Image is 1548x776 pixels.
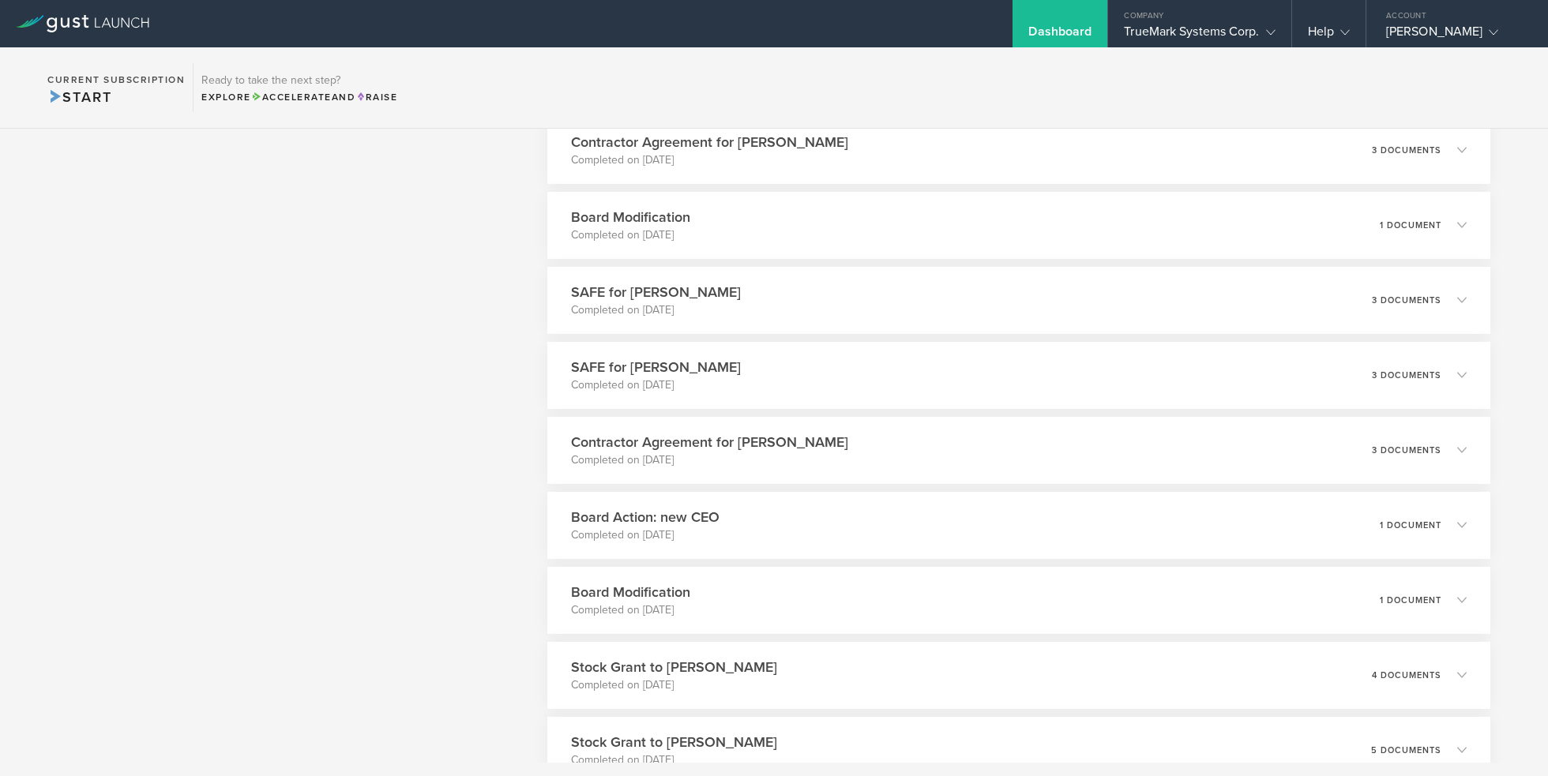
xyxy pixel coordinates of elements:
h3: Stock Grant to [PERSON_NAME] [571,732,777,752]
h3: Contractor Agreement for [PERSON_NAME] [571,432,848,452]
p: 5 documents [1371,746,1441,755]
div: [PERSON_NAME] [1386,24,1520,47]
p: Completed on [DATE] [571,602,690,618]
h2: Current Subscription [47,75,185,84]
p: Completed on [DATE] [571,227,690,243]
h3: Board Action: new CEO [571,507,720,527]
h3: Ready to take the next step? [201,75,397,86]
h3: Stock Grant to [PERSON_NAME] [571,657,777,677]
h3: SAFE for [PERSON_NAME] [571,357,741,377]
p: Completed on [DATE] [571,152,848,168]
p: 3 documents [1372,146,1441,155]
div: Help [1308,24,1350,47]
h3: Board Modification [571,582,690,602]
p: 3 documents [1372,446,1441,455]
div: Dashboard [1028,24,1091,47]
p: Completed on [DATE] [571,452,848,468]
h3: SAFE for [PERSON_NAME] [571,282,741,302]
span: Raise [355,92,397,103]
div: Ready to take the next step?ExploreAccelerateandRaise [193,63,405,112]
span: and [251,92,356,103]
span: Start [47,88,111,106]
p: 4 documents [1372,671,1441,680]
p: 1 document [1380,596,1441,605]
div: Explore [201,90,397,104]
p: Completed on [DATE] [571,527,720,543]
h3: Board Modification [571,207,690,227]
p: Completed on [DATE] [571,302,741,318]
p: Completed on [DATE] [571,677,777,693]
p: Completed on [DATE] [571,752,777,768]
p: 1 document [1380,221,1441,230]
div: TrueMark Systems Corp. [1124,24,1275,47]
p: Completed on [DATE] [571,377,741,393]
iframe: Chat Widget [1469,700,1548,776]
p: 1 document [1380,521,1441,530]
h3: Contractor Agreement for [PERSON_NAME] [571,132,848,152]
p: 3 documents [1372,371,1441,380]
span: Accelerate [251,92,332,103]
p: 3 documents [1372,296,1441,305]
